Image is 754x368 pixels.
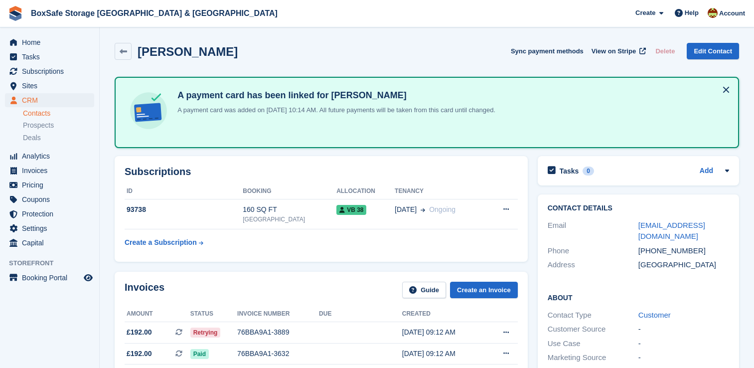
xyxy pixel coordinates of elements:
a: Prospects [23,120,94,131]
div: 0 [583,167,594,176]
a: menu [5,178,94,192]
a: menu [5,50,94,64]
span: Paid [190,349,209,359]
a: menu [5,79,94,93]
a: Edit Contact [687,43,739,59]
span: Capital [22,236,82,250]
img: card-linked-ebf98d0992dc2aeb22e95c0e3c79077019eb2392cfd83c6a337811c24bc77127.svg [128,90,169,132]
div: [GEOGRAPHIC_DATA] [638,259,729,271]
span: Help [685,8,699,18]
span: Retrying [190,328,221,338]
a: Add [700,166,713,177]
span: Sites [22,79,82,93]
div: Email [548,220,638,242]
a: menu [5,93,94,107]
span: Storefront [9,258,99,268]
span: Coupons [22,192,82,206]
a: View on Stripe [588,43,648,59]
h2: About [548,292,729,302]
th: Invoice number [237,306,319,322]
img: stora-icon-8386f47178a22dfd0bd8f6a31ec36ba5ce8667c1dd55bd0f319d3a0aa187defe.svg [8,6,23,21]
h2: Subscriptions [125,166,518,178]
a: menu [5,35,94,49]
p: A payment card was added on [DATE] 10:14 AM. All future payments will be taken from this card unt... [173,105,495,115]
a: menu [5,149,94,163]
a: [EMAIL_ADDRESS][DOMAIN_NAME] [638,221,705,241]
img: Kim [708,8,718,18]
a: menu [5,221,94,235]
a: menu [5,271,94,285]
div: Create a Subscription [125,237,197,248]
span: Pricing [22,178,82,192]
h2: [PERSON_NAME] [138,45,238,58]
div: 76BBA9A1-3632 [237,349,319,359]
span: Deals [23,133,41,143]
span: Prospects [23,121,54,130]
a: menu [5,64,94,78]
span: Settings [22,221,82,235]
a: Preview store [82,272,94,284]
div: Contact Type [548,310,638,321]
button: Sync payment methods [511,43,584,59]
a: menu [5,164,94,178]
a: Guide [402,282,446,298]
div: - [638,324,729,335]
a: menu [5,192,94,206]
span: [DATE] [395,204,417,215]
th: Due [319,306,402,322]
div: - [638,352,729,364]
span: View on Stripe [592,46,636,56]
span: Ongoing [429,205,455,213]
a: Create an Invoice [450,282,518,298]
th: Created [402,306,485,322]
h4: A payment card has been linked for [PERSON_NAME] [173,90,495,101]
span: Analytics [22,149,82,163]
a: Customer [638,311,671,319]
h2: Invoices [125,282,164,298]
th: Status [190,306,237,322]
a: Create a Subscription [125,233,203,252]
div: - [638,338,729,350]
div: 76BBA9A1-3889 [237,327,319,338]
span: Protection [22,207,82,221]
h2: Tasks [560,167,579,176]
span: £192.00 [127,327,152,338]
div: Customer Source [548,324,638,335]
div: 93738 [125,204,243,215]
a: menu [5,207,94,221]
span: £192.00 [127,349,152,359]
a: Deals [23,133,94,143]
span: Create [635,8,655,18]
a: Contacts [23,109,94,118]
th: Amount [125,306,190,322]
div: Marketing Source [548,352,638,364]
div: [PHONE_NUMBER] [638,245,729,257]
a: menu [5,236,94,250]
span: Account [719,8,745,18]
th: Booking [243,184,336,199]
a: BoxSafe Storage [GEOGRAPHIC_DATA] & [GEOGRAPHIC_DATA] [27,5,282,21]
span: Home [22,35,82,49]
div: [GEOGRAPHIC_DATA] [243,215,336,224]
span: Invoices [22,164,82,178]
span: VB 38 [336,205,366,215]
div: [DATE] 09:12 AM [402,327,485,338]
th: Allocation [336,184,395,199]
span: Tasks [22,50,82,64]
th: ID [125,184,243,199]
h2: Contact Details [548,204,729,212]
div: Use Case [548,338,638,350]
div: Address [548,259,638,271]
div: [DATE] 09:12 AM [402,349,485,359]
span: Subscriptions [22,64,82,78]
button: Delete [651,43,679,59]
th: Tenancy [395,184,486,199]
div: Phone [548,245,638,257]
div: 160 SQ FT [243,204,336,215]
span: CRM [22,93,82,107]
span: Booking Portal [22,271,82,285]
